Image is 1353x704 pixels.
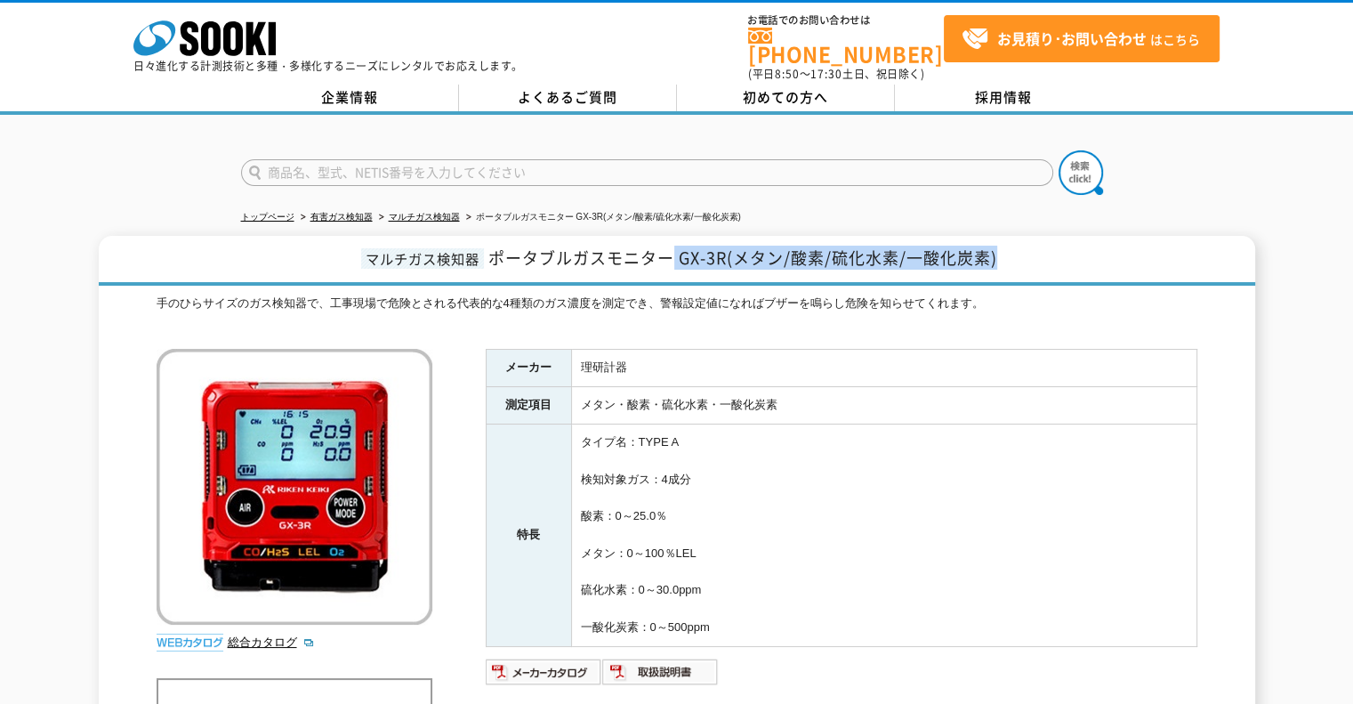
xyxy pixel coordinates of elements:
td: タイプ名：TYPE A 検知対象ガス：4成分 酸素：0～25.0％ メタン：0～100％LEL 硫化水素：0～30.0ppm 一酸化炭素：0～500ppm [571,425,1196,647]
a: 取扱説明書 [602,669,719,683]
span: ポータブルガスモニター GX-3R(メタン/酸素/硫化水素/一酸化炭素) [488,246,997,270]
span: (平日 ～ 土日、祝日除く) [748,66,924,82]
a: 採用情報 [895,85,1113,111]
span: はこちら [962,26,1200,53]
span: 初めての方へ [743,87,828,107]
span: お電話でのお問い合わせは [748,15,944,26]
a: 有害ガス検知器 [310,212,373,222]
span: 8:50 [775,66,800,82]
td: メタン・酸素・硫化水素・一酸化炭素 [571,387,1196,425]
a: トップページ [241,212,294,222]
span: マルチガス検知器 [361,248,484,269]
img: ポータブルガスモニター GX-3R(メタン/酸素/硫化水素/一酸化炭素) [157,349,432,625]
input: 商品名、型式、NETIS番号を入力してください [241,159,1053,186]
a: [PHONE_NUMBER] [748,28,944,64]
p: 日々進化する計測技術と多種・多様化するニーズにレンタルでお応えします。 [133,61,523,71]
a: よくあるご質問 [459,85,677,111]
th: 測定項目 [486,387,571,425]
span: 17:30 [810,66,842,82]
img: メーカーカタログ [486,658,602,686]
a: 企業情報 [241,85,459,111]
div: 手のひらサイズのガス検知器で、工事現場で危険とされる代表的な4種類のガス濃度を測定でき、警報設定値になればブザーを鳴らし危険を知らせてくれます。 [157,295,1197,332]
img: 取扱説明書 [602,658,719,686]
li: ポータブルガスモニター GX-3R(メタン/酸素/硫化水素/一酸化炭素) [463,208,741,227]
a: メーカーカタログ [486,669,602,683]
td: 理研計器 [571,350,1196,387]
img: btn_search.png [1059,150,1103,195]
th: 特長 [486,425,571,647]
strong: お見積り･お問い合わせ [997,28,1147,49]
a: お見積り･お問い合わせはこちら [944,15,1220,62]
a: 総合カタログ [228,635,315,649]
a: 初めての方へ [677,85,895,111]
th: メーカー [486,350,571,387]
a: マルチガス検知器 [389,212,460,222]
img: webカタログ [157,634,223,651]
